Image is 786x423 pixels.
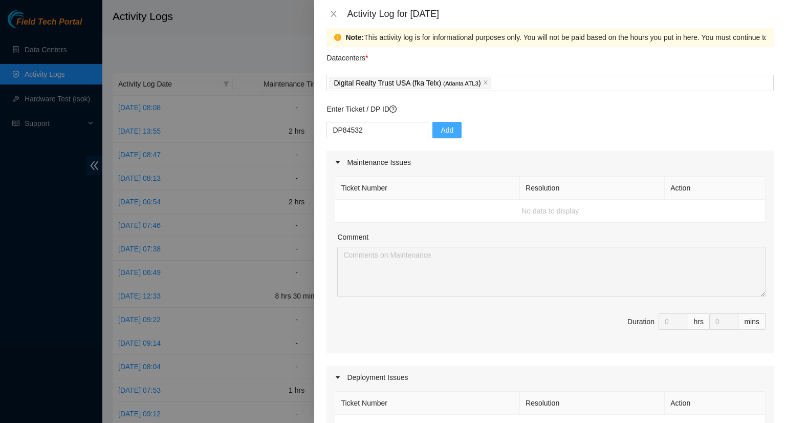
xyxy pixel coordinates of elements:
button: Add [432,122,462,138]
div: mins [738,313,766,330]
button: Close [326,9,341,19]
span: close [483,80,488,86]
span: exclamation-circle [334,34,341,41]
th: Resolution [520,392,665,415]
span: caret-right [335,374,341,380]
strong: Note: [345,32,364,43]
div: Deployment Issues [326,366,774,389]
span: close [330,10,338,18]
span: caret-right [335,159,341,165]
th: Action [665,392,766,415]
th: Action [665,177,766,200]
span: question-circle [389,105,397,113]
label: Comment [337,231,368,243]
p: Digital Realty Trust USA (fka Telx) ) [334,77,481,89]
textarea: Comment [337,247,766,297]
div: Maintenance Issues [326,151,774,174]
p: Enter Ticket / DP ID [326,103,774,115]
span: ( Atlanta ATL3 [443,80,478,87]
div: Duration [627,316,654,327]
th: Ticket Number [335,177,520,200]
td: No data to display [335,200,766,223]
th: Ticket Number [335,392,520,415]
p: Datacenters [326,47,368,64]
div: hrs [688,313,710,330]
th: Resolution [520,177,665,200]
span: Add [441,124,453,136]
div: Activity Log for [DATE] [347,8,774,19]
